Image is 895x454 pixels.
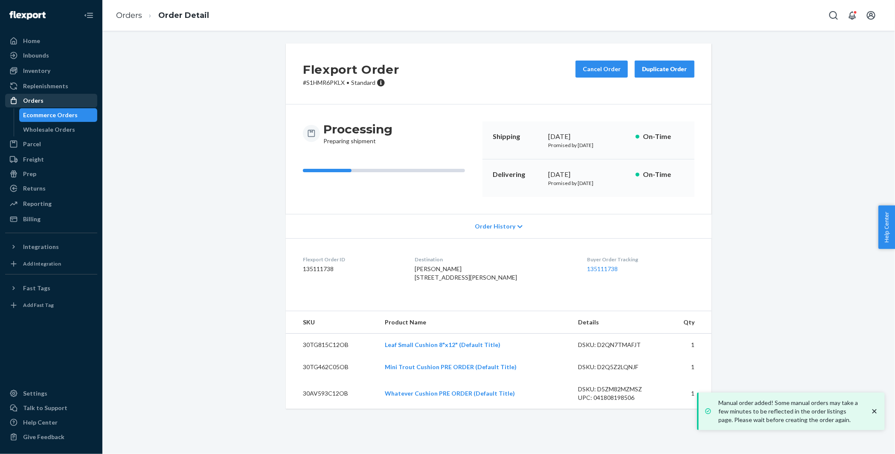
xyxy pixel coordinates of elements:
a: Prep [5,167,97,181]
button: Open Search Box [825,7,842,24]
div: Inventory [23,67,50,75]
th: Details [572,311,665,334]
div: Add Integration [23,260,61,267]
div: Reporting [23,200,52,208]
div: Prep [23,170,36,178]
a: Help Center [5,416,97,429]
div: Wholesale Orders [23,125,76,134]
button: Give Feedback [5,430,97,444]
a: Reporting [5,197,97,211]
ol: breadcrumbs [109,3,216,28]
div: Billing [23,215,41,223]
div: Help Center [23,418,58,427]
a: Add Integration [5,257,97,271]
dt: Flexport Order ID [303,256,401,263]
div: Replenishments [23,82,68,90]
a: Home [5,34,97,48]
div: Add Fast Tag [23,301,54,309]
a: Talk to Support [5,401,97,415]
span: • [346,79,349,86]
p: # S1HMR6PKLX [303,78,399,87]
span: Order History [475,222,515,231]
div: Settings [23,389,47,398]
td: 30AV593C12OB [286,378,378,409]
td: 1 [665,378,712,409]
button: Open account menu [863,7,880,24]
a: Mini Trout Cushion PRE ORDER (Default Title) [385,363,517,370]
button: Fast Tags [5,281,97,295]
button: Help Center [878,205,895,249]
a: Leaf Small Cushion 8"x12" (Default Title) [385,341,501,348]
td: 30TG815C12OB [286,334,378,356]
img: Flexport logo [9,11,46,20]
th: Qty [665,311,712,334]
a: Settings [5,387,97,400]
h3: Processing [323,121,392,137]
button: Open notifications [844,7,861,24]
td: 30TG462C05OB [286,356,378,378]
dt: Buyer Order Tracking [587,256,694,263]
div: Freight [23,155,44,164]
a: Add Fast Tag [5,298,97,312]
p: Manual order added! Some manual orders may take a few minutes to be reflected in the order listin... [718,399,862,424]
p: Shipping [493,132,541,142]
a: Ecommerce Orders [19,108,98,122]
a: Parcel [5,137,97,151]
a: Inventory [5,64,97,78]
th: SKU [286,311,378,334]
button: Close Navigation [80,7,97,24]
p: Promised by [DATE] [548,142,629,149]
a: Orders [5,94,97,107]
div: UPC: 041808198506 [578,393,659,402]
a: Wholesale Orders [19,123,98,136]
div: Parcel [23,140,41,148]
span: Standard [351,79,375,86]
div: Inbounds [23,51,49,60]
a: Order Detail [158,11,209,20]
a: Orders [116,11,142,20]
a: Whatever Cushion PRE ORDER (Default Title) [385,390,515,397]
a: 135111738 [587,265,618,272]
div: Talk to Support [23,404,67,412]
a: Returns [5,182,97,195]
div: Preparing shipment [323,121,392,145]
div: [DATE] [548,132,629,142]
div: DSKU: D2Q5Z2LQNJF [578,363,659,371]
div: Returns [23,184,46,193]
td: 1 [665,356,712,378]
a: Inbounds [5,49,97,62]
td: 1 [665,334,712,356]
a: Billing [5,212,97,226]
svg: close toast [870,407,879,416]
div: DSKU: D5ZM82MZMSZ [578,385,659,393]
p: On-Time [643,170,684,179]
button: Integrations [5,240,97,254]
button: Duplicate Order [635,61,694,78]
div: Orders [23,96,44,105]
th: Product Name [378,311,572,334]
a: Freight [5,153,97,166]
span: [PERSON_NAME] [STREET_ADDRESS][PERSON_NAME] [415,265,517,281]
dt: Destination [415,256,574,263]
div: Give Feedback [23,433,64,441]
div: Home [23,37,40,45]
h2: Flexport Order [303,61,399,78]
button: Cancel Order [575,61,628,78]
div: [DATE] [548,170,629,179]
dd: 135111738 [303,265,401,273]
div: Duplicate Order [642,65,687,73]
div: Integrations [23,243,59,251]
a: Replenishments [5,79,97,93]
p: Promised by [DATE] [548,179,629,187]
div: DSKU: D2QN7TMAFJT [578,341,659,349]
div: Ecommerce Orders [23,111,78,119]
p: Delivering [493,170,541,179]
p: On-Time [643,132,684,142]
div: Fast Tags [23,284,50,292]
